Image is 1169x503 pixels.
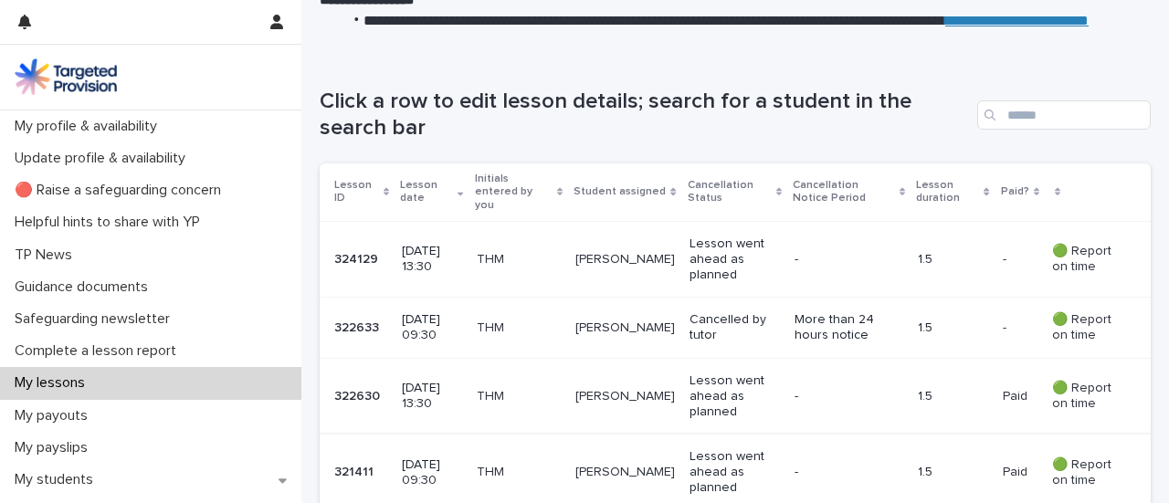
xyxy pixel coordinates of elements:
[402,244,461,275] p: [DATE] 13:30
[918,320,987,336] p: 1.5
[334,385,384,404] p: 322630
[7,118,172,135] p: My profile & availability
[795,389,896,404] p: -
[795,465,896,480] p: -
[402,312,461,343] p: [DATE] 09:30
[477,320,562,336] p: THM
[477,252,562,267] p: THM
[916,175,979,209] p: Lesson duration
[15,58,117,95] img: M5nRWzHhSzIhMunXDL62
[918,389,987,404] p: 1.5
[7,310,184,328] p: Safeguarding newsletter
[1052,244,1122,275] p: 🟢 Report on time
[690,312,780,343] p: Cancelled by tutor
[688,175,772,209] p: Cancellation Status
[574,182,666,202] p: Student assigned
[320,359,1151,435] tr: 322630322630 [DATE] 13:30THM[PERSON_NAME]Lesson went ahead as planned-1.5PaidPaid 🟢 Report on time
[402,457,461,488] p: [DATE] 09:30
[334,175,379,209] p: Lesson ID
[7,214,215,231] p: Helpful hints to share with YP
[477,389,562,404] p: THM
[977,100,1151,130] input: Search
[7,342,191,360] p: Complete a lesson report
[7,407,102,424] p: My payouts
[7,471,108,488] p: My students
[1003,248,1010,267] p: -
[795,312,896,343] p: More than 24 hours notice
[1052,457,1122,488] p: 🟢 Report on time
[7,182,236,199] p: 🔴 Raise a safeguarding concern
[334,461,377,480] p: 321411
[477,465,562,480] p: THM
[1003,385,1031,404] p: Paid
[690,236,780,282] p: Lesson went ahead as planned
[690,449,780,495] p: Lesson went ahead as planned
[795,252,896,267] p: -
[7,374,100,392] p: My lessons
[334,317,383,336] p: 322633
[7,246,87,264] p: TP News
[334,248,382,267] p: 324129
[575,465,675,480] p: [PERSON_NAME]
[1052,312,1122,343] p: 🟢 Report on time
[7,439,102,456] p: My payslips
[7,150,200,167] p: Update profile & availability
[690,373,780,419] p: Lesson went ahead as planned
[320,222,1151,298] tr: 324129324129 [DATE] 13:30THM[PERSON_NAME]Lesson went ahead as planned-1.5-- 🟢 Report on time
[918,252,987,267] p: 1.5
[475,169,553,215] p: Initials entered by you
[1003,317,1010,336] p: -
[400,175,453,209] p: Lesson date
[918,465,987,480] p: 1.5
[7,278,163,296] p: Guidance documents
[1001,182,1029,202] p: Paid?
[575,389,675,404] p: [PERSON_NAME]
[1052,381,1122,412] p: 🟢 Report on time
[320,89,970,141] h1: Click a row to edit lesson details; search for a student in the search bar
[402,381,461,412] p: [DATE] 13:30
[793,175,895,209] p: Cancellation Notice Period
[575,252,675,267] p: [PERSON_NAME]
[320,298,1151,359] tr: 322633322633 [DATE] 09:30THM[PERSON_NAME]Cancelled by tutorMore than 24 hours notice1.5-- 🟢 Repor...
[575,320,675,336] p: [PERSON_NAME]
[1003,461,1031,480] p: Paid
